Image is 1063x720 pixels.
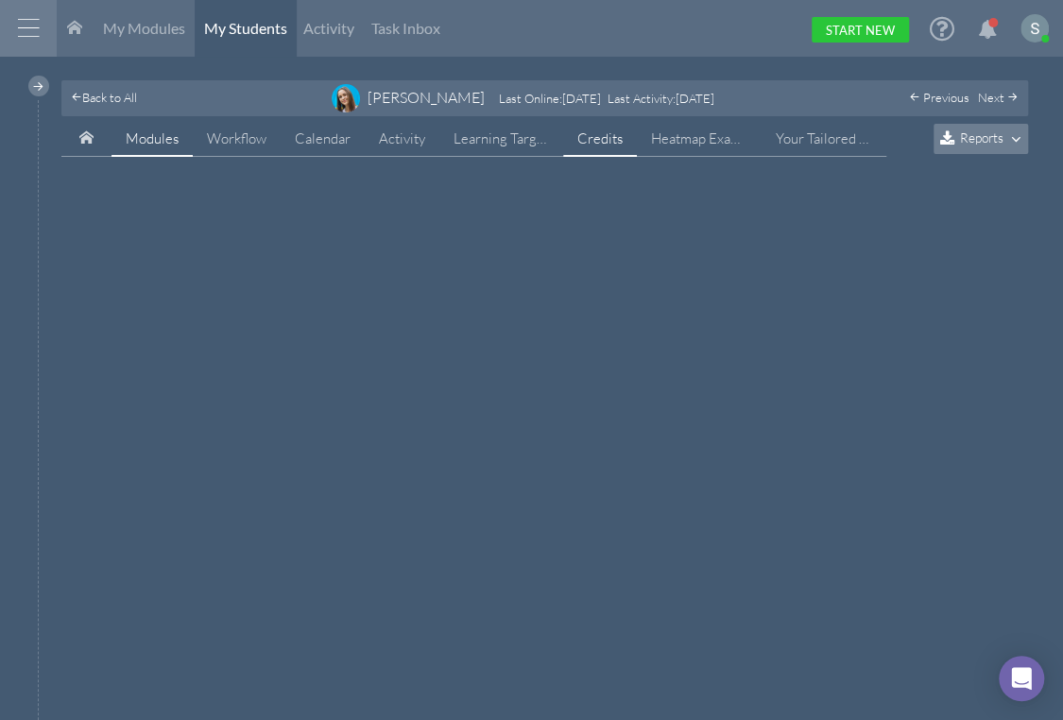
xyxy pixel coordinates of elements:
span: Last Activity [608,91,673,106]
div: Open Intercom Messenger [999,656,1044,701]
a: Calendar [281,121,365,157]
span: My Modules [103,19,185,37]
button: Reports [934,124,1028,154]
div: [PERSON_NAME] [368,88,485,108]
a: Modules [111,121,193,157]
span: Workflow [207,129,266,147]
span: My Students [204,19,287,37]
img: image [332,84,360,112]
span: Last Online [499,91,559,106]
a: Start New [812,17,909,43]
span: Reports [960,129,1003,146]
span: Previous [923,90,969,105]
a: Workflow [193,121,281,157]
div: : [DATE] [499,92,609,106]
a: Heatmap Example [637,121,762,157]
span: Activity [379,129,425,147]
span: Task Inbox [371,19,440,37]
span: Activity [303,19,354,37]
img: ACg8ocKKX03B5h8i416YOfGGRvQH7qkhkMU_izt_hUWC0FdG_LDggA=s96-c [1020,14,1049,43]
a: Back to All [71,88,137,108]
a: Activity [365,121,439,157]
a: Your Tailored Dashboard [762,121,886,157]
span: Calendar [295,129,351,147]
span: Back to All [82,90,137,105]
a: Next [978,90,1019,105]
span: Modules [126,129,179,147]
a: Previous [909,90,969,105]
a: Learning Targets [439,121,564,157]
span: Next [978,90,1004,105]
a: Credits [563,121,637,157]
div: : [DATE] [608,92,714,106]
span: Learning Targets [454,129,555,147]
